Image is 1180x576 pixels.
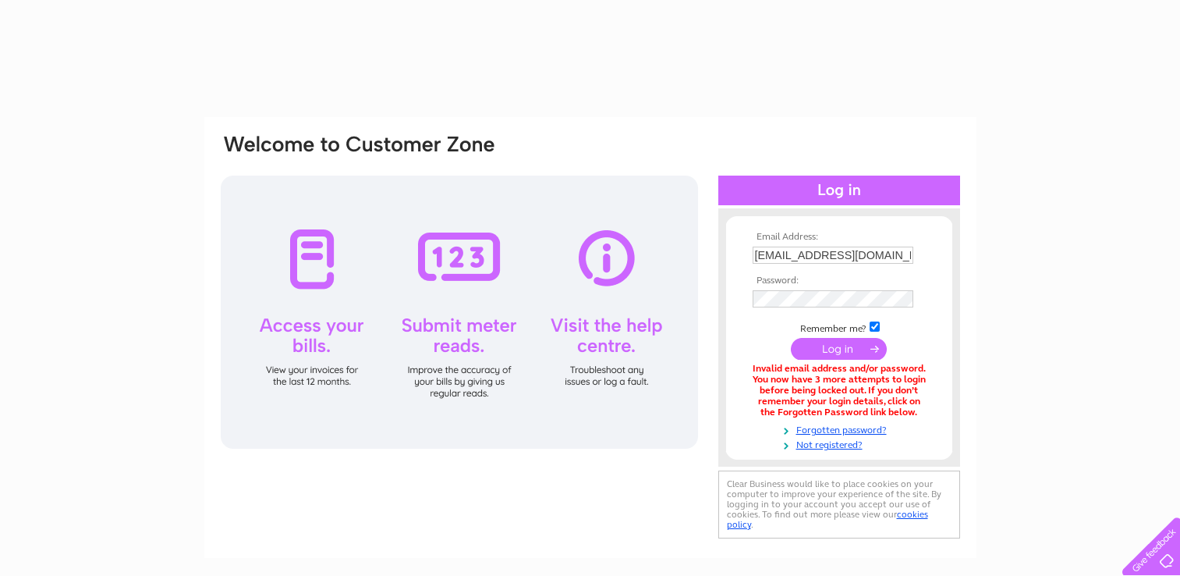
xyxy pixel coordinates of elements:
input: Submit [791,338,887,360]
div: Invalid email address and/or password. You now have 3 more attempts to login before being locked ... [753,364,926,418]
a: Not registered? [753,436,930,451]
a: Forgotten password? [753,421,930,436]
div: Clear Business would like to place cookies on your computer to improve your experience of the sit... [718,471,960,539]
a: cookies policy [727,509,928,530]
th: Password: [749,276,930,286]
td: Remember me? [749,319,930,335]
th: Email Address: [749,232,930,243]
